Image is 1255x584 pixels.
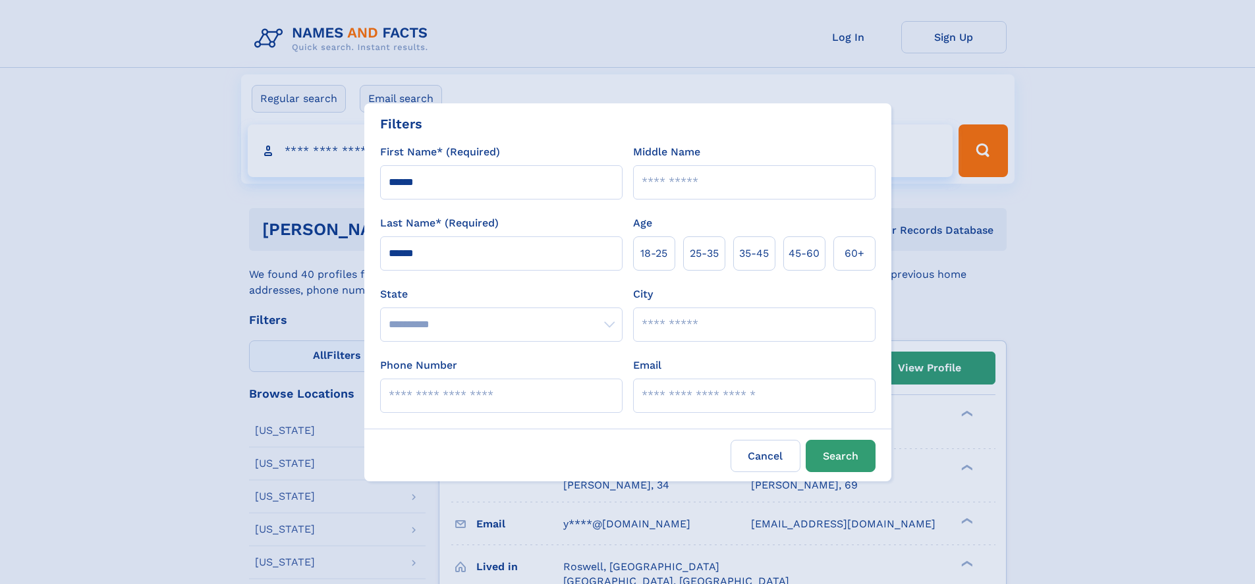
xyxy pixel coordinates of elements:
[739,246,769,261] span: 35‑45
[380,114,422,134] div: Filters
[380,215,499,231] label: Last Name* (Required)
[633,144,700,160] label: Middle Name
[380,144,500,160] label: First Name* (Required)
[380,358,457,373] label: Phone Number
[731,440,800,472] label: Cancel
[845,246,864,261] span: 60+
[640,246,667,261] span: 18‑25
[380,286,623,302] label: State
[806,440,876,472] button: Search
[633,286,653,302] label: City
[633,358,661,373] label: Email
[633,215,652,231] label: Age
[690,246,719,261] span: 25‑35
[789,246,820,261] span: 45‑60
